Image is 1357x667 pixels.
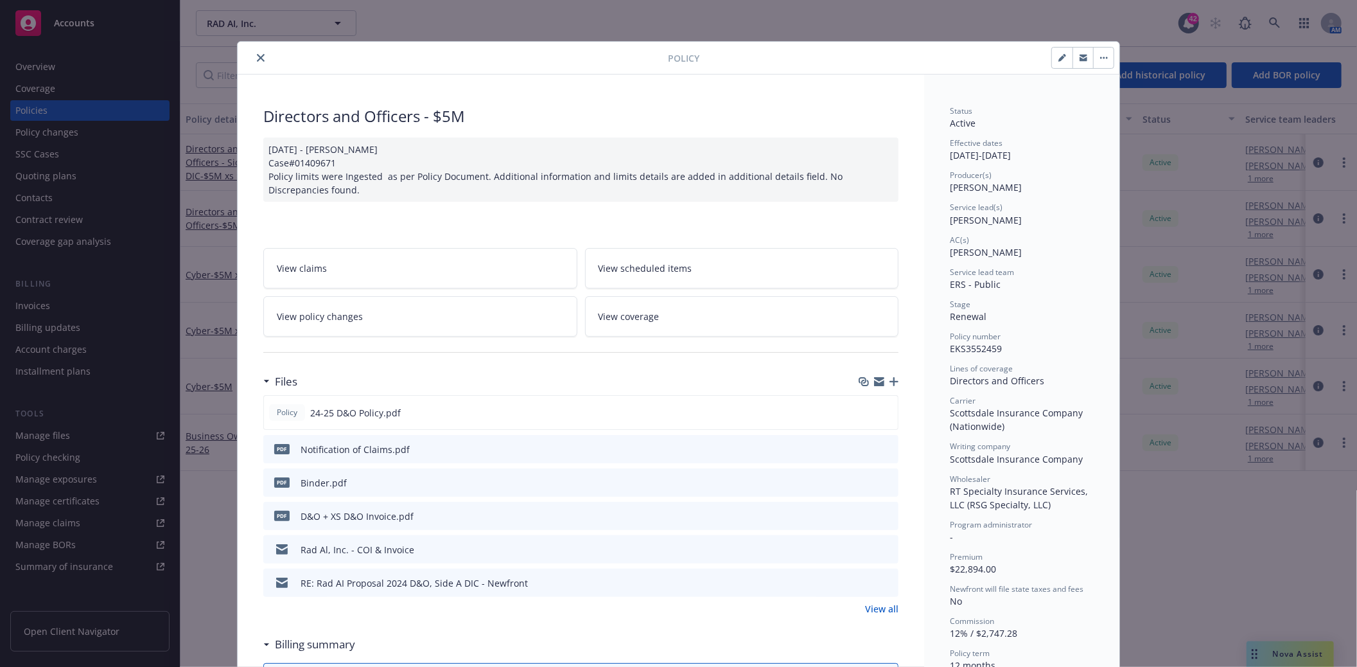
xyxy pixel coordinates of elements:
span: pdf [274,444,290,454]
button: preview file [882,443,893,456]
span: Service lead team [950,267,1014,278]
button: download file [861,576,871,590]
span: No [950,595,962,607]
span: Renewal [950,310,986,323]
button: preview file [882,576,893,590]
div: Directors and Officers [950,374,1094,387]
span: Policy number [950,331,1001,342]
span: View policy changes [277,310,363,323]
span: Service lead(s) [950,202,1002,213]
span: Program administrator [950,519,1032,530]
span: ERS - Public [950,278,1001,290]
span: Stage [950,299,970,310]
h3: Files [275,373,297,390]
span: Writing company [950,441,1010,452]
button: download file [861,443,871,456]
div: RE: Rad AI Proposal 2024 D&O, Side A DIC - Newfront [301,576,528,590]
div: Binder.pdf [301,476,347,490]
span: $22,894.00 [950,563,996,575]
h3: Billing summary [275,636,355,653]
span: Producer(s) [950,170,992,181]
span: [PERSON_NAME] [950,181,1022,193]
div: Files [263,373,297,390]
span: Premium [950,551,983,562]
button: preview file [882,476,893,490]
span: Scottsdale Insurance Company [950,453,1083,465]
span: Carrier [950,395,976,406]
button: preview file [882,510,893,523]
button: download file [861,476,871,490]
a: View scheduled items [585,248,899,289]
span: RT Specialty Insurance Services, LLC (RSG Specialty, LLC) [950,485,1090,511]
div: Billing summary [263,636,355,653]
span: View scheduled items [599,262,692,275]
a: View all [865,602,898,616]
span: [PERSON_NAME] [950,214,1022,226]
button: download file [861,406,871,420]
button: download file [861,543,871,556]
a: View claims [263,248,577,289]
span: Lines of coverage [950,363,1013,374]
span: Commission [950,616,994,627]
span: pdf [274,477,290,487]
span: View claims [277,262,327,275]
div: [DATE] - [DATE] [950,138,1094,162]
div: D&O + XS D&O Invoice.pdf [301,510,414,523]
div: Notification of Claims.pdf [301,443,410,456]
span: 12% / $2,747.28 [950,627,1017,639]
button: preview file [881,406,893,420]
span: Policy term [950,648,990,659]
span: Newfront will file state taxes and fees [950,583,1083,594]
span: Active [950,117,976,129]
span: Wholesaler [950,474,990,485]
span: View coverage [599,310,660,323]
span: Scottsdale Insurance Company (Nationwide) [950,407,1085,432]
div: Rad Al, Inc. - COI & Invoice [301,543,414,556]
span: AC(s) [950,235,969,245]
a: View coverage [585,296,899,337]
span: EKS3552459 [950,342,1002,355]
button: download file [861,510,871,523]
span: - [950,531,953,543]
span: 24-25 D&O Policy.pdf [310,406,401,420]
div: Directors and Officers - $5M [263,105,898,127]
a: View policy changes [263,296,577,337]
span: pdf [274,511,290,520]
button: preview file [882,543,893,556]
span: Policy [274,407,300,418]
div: [DATE] - [PERSON_NAME] Case#01409671 Policy limits were Ingested as per Policy Document. Addition... [263,138,898,202]
span: [PERSON_NAME] [950,246,1022,258]
span: Effective dates [950,138,1002,148]
button: close [253,50,268,66]
span: Policy [668,51,699,65]
span: Status [950,105,972,116]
